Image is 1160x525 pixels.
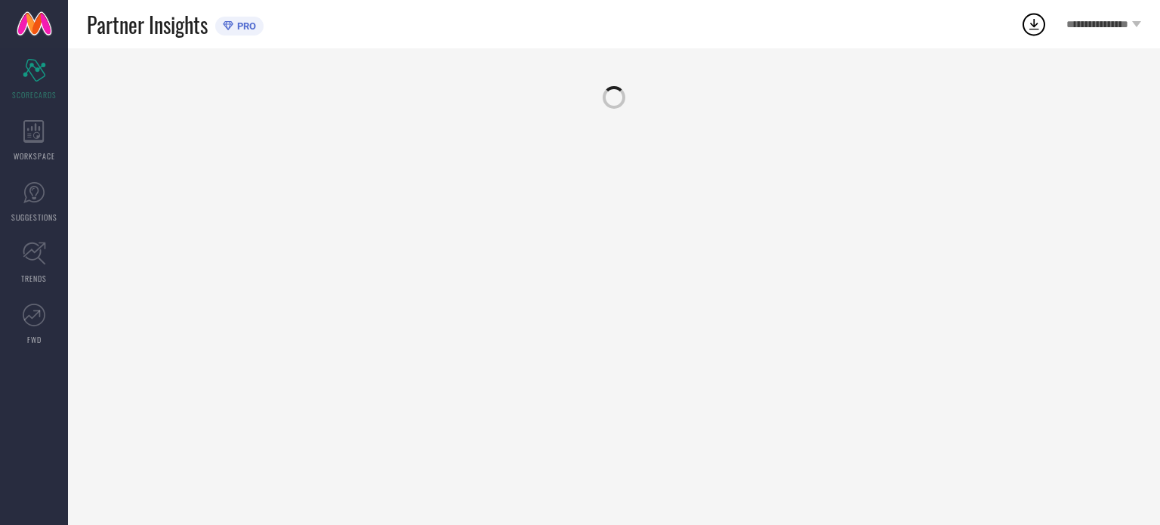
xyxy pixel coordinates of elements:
[11,212,57,223] span: SUGGESTIONS
[21,273,47,284] span: TRENDS
[87,9,208,40] span: Partner Insights
[27,334,42,345] span: FWD
[233,20,256,32] span: PRO
[12,89,57,100] span: SCORECARDS
[14,150,55,162] span: WORKSPACE
[1020,11,1047,38] div: Open download list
